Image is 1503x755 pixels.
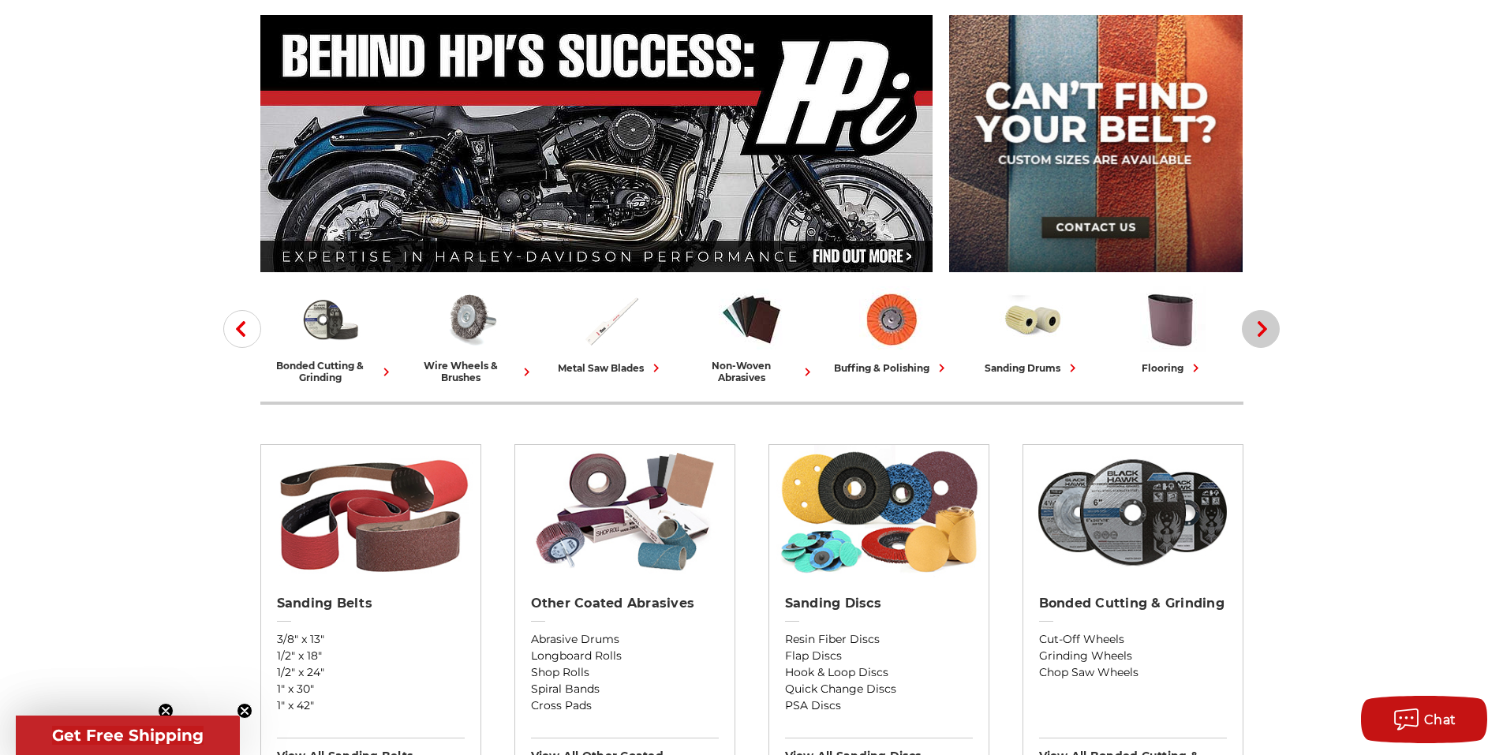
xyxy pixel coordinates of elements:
img: Flooring [1140,286,1206,352]
h2: Sanding Discs [785,596,973,611]
a: Resin Fiber Discs [785,631,973,648]
a: non-woven abrasives [688,286,816,383]
div: sanding drums [985,360,1081,376]
a: flooring [1109,286,1237,376]
img: Sanding Drums [1000,286,1065,352]
div: metal saw blades [558,360,664,376]
div: buffing & polishing [834,360,950,376]
a: 1" x 42" [277,697,465,714]
img: Wire Wheels & Brushes [438,286,503,352]
div: flooring [1142,360,1204,376]
div: bonded cutting & grinding [267,360,394,383]
button: Previous [223,310,261,348]
span: Chat [1424,712,1456,727]
img: Buffing & Polishing [859,286,925,352]
img: Other Coated Abrasives [522,445,727,579]
div: wire wheels & brushes [407,360,535,383]
a: 3/8" x 13" [277,631,465,648]
a: 1" x 30" [277,681,465,697]
a: Shop Rolls [531,664,719,681]
a: Quick Change Discs [785,681,973,697]
a: 1/2" x 18" [277,648,465,664]
button: Next [1242,310,1280,348]
img: Bonded Cutting & Grinding [1030,445,1235,579]
button: Chat [1361,696,1487,743]
a: Grinding Wheels [1039,648,1227,664]
img: Metal Saw Blades [578,286,644,352]
h2: Other Coated Abrasives [531,596,719,611]
button: Close teaser [158,703,174,719]
a: Cut-Off Wheels [1039,631,1227,648]
a: Longboard Rolls [531,648,719,664]
div: Get Free ShippingClose teaser [16,716,240,755]
img: Sanding Discs [776,445,981,579]
a: buffing & polishing [828,286,956,376]
img: Sanding Belts [268,445,473,579]
a: sanding drums [969,286,1097,376]
a: Cross Pads [531,697,719,714]
div: non-woven abrasives [688,360,816,383]
h2: Sanding Belts [277,596,465,611]
img: Bonded Cutting & Grinding [297,286,363,352]
a: Hook & Loop Discs [785,664,973,681]
img: Non-woven Abrasives [719,286,784,352]
a: Spiral Bands [531,681,719,697]
img: promo banner for custom belts. [949,15,1243,272]
a: bonded cutting & grinding [267,286,394,383]
a: metal saw blades [548,286,675,376]
img: Banner for an interview featuring Horsepower Inc who makes Harley performance upgrades featured o... [260,15,933,272]
a: wire wheels & brushes [407,286,535,383]
span: Get Free Shipping [52,726,204,745]
a: Flap Discs [785,648,973,664]
a: PSA Discs [785,697,973,714]
h2: Bonded Cutting & Grinding [1039,596,1227,611]
button: Close teaser [237,703,252,719]
a: 1/2" x 24" [277,664,465,681]
a: Abrasive Drums [531,631,719,648]
a: Chop Saw Wheels [1039,664,1227,681]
